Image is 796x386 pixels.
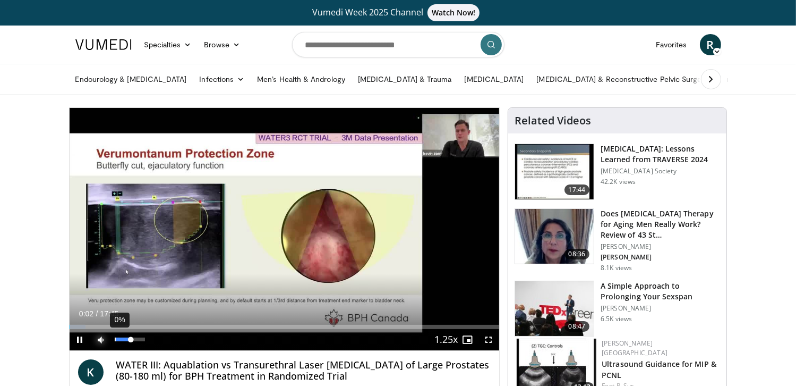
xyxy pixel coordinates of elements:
span: / [96,309,98,318]
input: Search topics, interventions [292,32,504,57]
a: Ultrasound Guidance for MIP & PCNL [602,359,716,380]
h4: WATER III: Aquablation vs Transurethral Laser [MEDICAL_DATA] of Large Prostates (80-180 ml) for B... [116,359,491,382]
button: Pause [70,329,91,350]
a: [MEDICAL_DATA] [458,69,530,90]
div: Volume Level [115,338,145,341]
p: [PERSON_NAME] [601,253,720,262]
a: Specialties [138,34,198,55]
h3: [MEDICAL_DATA]: Lessons Learned from TRAVERSE 2024 [601,144,720,165]
h3: Does [MEDICAL_DATA] Therapy for Aging Men Really Work? Review of 43 St… [601,208,720,240]
span: Watch Now! [427,4,480,21]
a: Browse [198,34,246,55]
img: 4d4bce34-7cbb-4531-8d0c-5308a71d9d6c.150x105_q85_crop-smart_upscale.jpg [515,209,594,264]
a: Infections [193,69,251,90]
button: Enable picture-in-picture mode [457,329,478,350]
a: [MEDICAL_DATA] & Reconstructive Pelvic Surgery [530,69,715,90]
p: 42.2K views [601,178,636,186]
a: R [700,34,721,55]
button: Mute [91,329,112,350]
a: [PERSON_NAME] [GEOGRAPHIC_DATA] [602,339,667,357]
a: Men’s Health & Andrology [251,69,352,90]
a: [MEDICAL_DATA] & Trauma [352,69,458,90]
span: 08:47 [564,321,590,332]
a: 17:44 [MEDICAL_DATA]: Lessons Learned from TRAVERSE 2024 [MEDICAL_DATA] Society 42.2K views [515,144,720,200]
p: 6.5K views [601,315,632,323]
div: Progress Bar [70,325,500,329]
p: [MEDICAL_DATA] Society [601,167,720,175]
a: Favorites [649,34,694,55]
img: 1317c62a-2f0d-4360-bee0-b1bff80fed3c.150x105_q85_crop-smart_upscale.jpg [515,144,594,199]
img: c4bd4661-e278-4c34-863c-57c104f39734.150x105_q85_crop-smart_upscale.jpg [515,281,594,337]
a: Endourology & [MEDICAL_DATA] [69,69,193,90]
span: 08:36 [564,249,590,259]
p: 8.1K views [601,264,632,272]
video-js: Video Player [70,108,500,351]
span: 17:44 [564,184,590,195]
a: 08:36 Does [MEDICAL_DATA] Therapy for Aging Men Really Work? Review of 43 St… [PERSON_NAME] [PERS... [515,208,720,272]
img: VuMedi Logo [75,39,132,50]
h3: A Simple Approach to Prolonging Your Sexspan [601,281,720,302]
a: K [78,359,104,385]
button: Fullscreen [478,329,499,350]
a: 08:47 A Simple Approach to Prolonging Your Sexspan [PERSON_NAME] 6.5K views [515,281,720,337]
p: [PERSON_NAME] [601,242,720,251]
button: Playback Rate [435,329,457,350]
span: 0:02 [79,309,93,318]
h4: Related Videos [515,114,591,127]
a: Vumedi Week 2025 ChannelWatch Now! [77,4,720,21]
p: [PERSON_NAME] [601,304,720,313]
span: 17:45 [100,309,118,318]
